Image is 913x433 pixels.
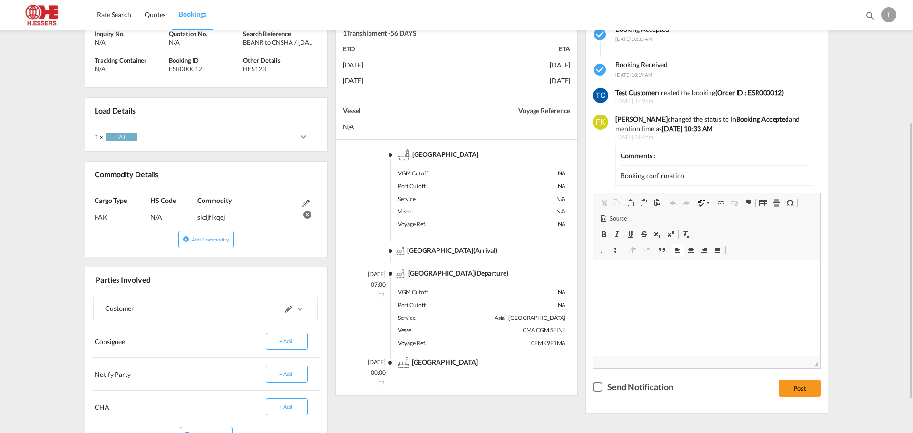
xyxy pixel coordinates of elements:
[352,358,386,366] p: [DATE]
[779,380,821,397] button: Post
[593,115,608,130] img: 11UVIAAAAGSURBVAMACXPSeQcKnOgAAAAASUVORK5CYII=
[178,231,233,248] button: icon-plus-circleAdd Commodity
[398,312,482,325] div: Service
[92,165,204,182] div: Commodity Details
[408,269,475,277] span: Rotterdam
[482,167,565,180] div: NA
[624,197,637,209] a: Paste (Ctrl+V)
[398,337,482,350] div: Voyage Ref.
[615,115,668,123] b: [PERSON_NAME]
[741,197,754,209] a: Anchor
[655,244,669,256] a: Block Quote
[611,197,624,209] a: Copy (Ctrl+C)
[95,57,146,64] span: Tracking Container
[352,270,386,279] p: [DATE]
[169,38,241,47] div: N/A
[92,366,204,382] div: Notify Party
[475,269,508,277] span: (departure)
[757,197,770,209] a: Table
[607,381,673,393] div: Send Notification
[597,228,611,241] a: Bold (Ctrl+B)
[105,304,134,312] span: Customer
[92,333,204,349] div: Consignee
[865,10,875,21] md-icon: icon-magnify
[266,333,308,350] button: + Add
[352,291,386,298] p: FRI
[343,106,456,115] p: Vessel
[865,10,875,25] div: icon-magnify
[192,236,229,242] span: Add Commodity
[243,65,315,73] div: HES123
[482,218,565,231] div: NA
[664,228,677,241] a: Superscript
[482,324,565,337] div: CMA CGM SEINE
[243,57,281,64] span: Other Details
[382,357,393,368] md-icon: icon-flickr-after
[597,212,630,225] a: Source
[662,125,713,133] b: [DATE] 10:33 AM
[482,312,565,325] div: Asia - [GEOGRAPHIC_DATA]
[456,60,570,70] p: [DATE]
[398,193,482,206] div: Service
[456,106,570,115] p: Voyage Reference
[593,27,608,42] md-icon: icon-checkbox-marked-circle
[621,171,808,181] div: Booking confirmation
[597,197,611,209] a: Cut (Ctrl+X)
[169,65,241,73] div: ESR000012
[407,246,473,254] span: [GEOGRAPHIC_DATA]
[637,197,651,209] a: Paste as plain text (Ctrl+Shift+V)
[626,244,640,256] a: Decrease Indent
[145,10,165,19] span: Quotes
[390,29,416,37] span: 56 DAYS
[593,62,608,77] md-icon: icon-checkbox-marked-circle
[715,88,784,96] b: (Order ID : ESR000012)
[150,196,175,204] span: HS Code
[651,197,664,209] a: Paste from Word
[302,200,310,207] md-icon: Edit
[398,324,482,337] div: Vessel
[684,244,698,256] a: Center
[473,246,497,254] span: (Arrival)
[711,244,724,256] a: Justify
[343,76,456,86] p: [DATE]
[92,102,139,118] div: Load Details
[294,303,306,315] md-icon: icons/ic_keyboard_arrow_right_black_24px.svg
[398,167,482,180] div: VGM Cutoff
[398,286,482,299] div: VGM Cutoff
[621,151,808,166] div: Comments :
[593,260,820,356] iframe: Editor, editor4
[615,72,652,77] span: [DATE] 10:19 AM
[881,7,896,22] div: T
[593,88,608,103] img: y20iiYAAAAGSURBVAMAXiIDiG432aAAAAAASUVORK5CYII=
[666,197,680,209] a: Undo (Ctrl+Z)
[382,268,394,279] md-icon: icon-flickr-after
[169,30,207,38] span: Quotation No.
[179,10,206,18] span: Bookings
[482,337,565,350] div: 0FMK9E1MA
[398,218,482,231] div: Voyage Ref.
[714,197,728,209] a: Link (Ctrl+K)
[680,228,693,241] a: Remove Format
[482,193,565,206] div: N/A
[456,44,570,54] p: ETA
[608,215,627,223] span: Source
[624,228,637,241] a: Underline (Ctrl+U)
[343,29,571,38] div: 1Transhipment -
[169,57,199,64] span: Booking ID
[615,36,652,42] span: [DATE] 10:33 AM
[412,358,478,366] span: Shanghai
[398,205,482,218] div: Vessel
[814,362,818,366] span: Resize
[783,197,796,209] a: Insert Special Character
[651,228,664,241] a: Subscript
[615,115,814,133] div: changed the status to In and mention time as
[680,197,693,209] a: Redo (Ctrl+Y)
[597,244,611,256] a: Insert/Remove Numbered List
[150,205,195,222] div: N/A
[266,398,308,415] button: + Add
[197,196,232,204] span: Commodity
[640,244,653,256] a: Increase Indent
[343,122,456,132] p: N/A
[343,44,456,54] p: ETD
